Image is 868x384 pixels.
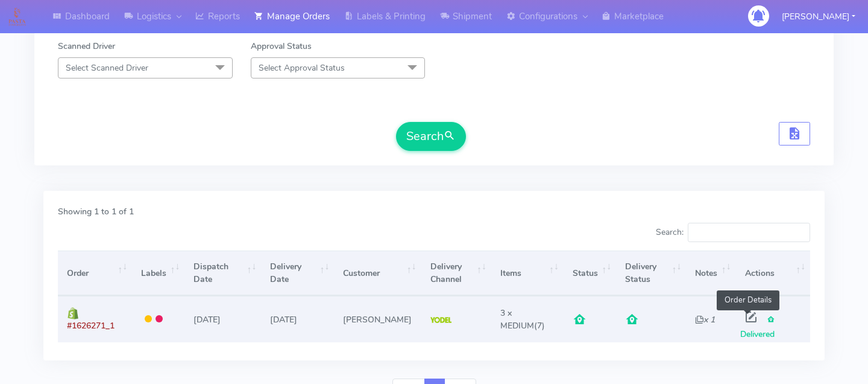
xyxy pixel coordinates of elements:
button: Search [396,122,466,151]
span: Delivered [740,314,775,340]
th: Notes: activate to sort column ascending [686,251,735,296]
input: Search: [688,223,810,242]
td: [DATE] [184,296,261,342]
img: Yodel [430,317,451,323]
span: #1626271_1 [67,320,115,331]
th: Items: activate to sort column ascending [491,251,564,296]
span: Select Approval Status [259,62,345,74]
span: Select Scanned Driver [66,62,148,74]
button: [PERSON_NAME] [773,4,864,29]
span: 3 x MEDIUM [500,307,534,331]
th: Labels: activate to sort column ascending [132,251,184,296]
label: Approval Status [251,40,312,53]
i: x 1 [695,314,715,325]
td: [DATE] [261,296,334,342]
img: shopify.png [67,307,79,319]
label: Scanned Driver [58,40,115,53]
th: Dispatch Date: activate to sort column ascending [184,251,261,296]
th: Delivery Date: activate to sort column ascending [261,251,334,296]
th: Delivery Channel: activate to sort column ascending [421,251,491,296]
label: Showing 1 to 1 of 1 [58,205,134,218]
th: Actions: activate to sort column ascending [735,251,810,296]
td: [PERSON_NAME] [334,296,421,342]
th: Customer: activate to sort column ascending [334,251,421,296]
label: Search: [656,223,810,242]
th: Delivery Status: activate to sort column ascending [616,251,686,296]
th: Order: activate to sort column ascending [58,251,132,296]
span: (7) [500,307,545,331]
th: Status: activate to sort column ascending [564,251,616,296]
